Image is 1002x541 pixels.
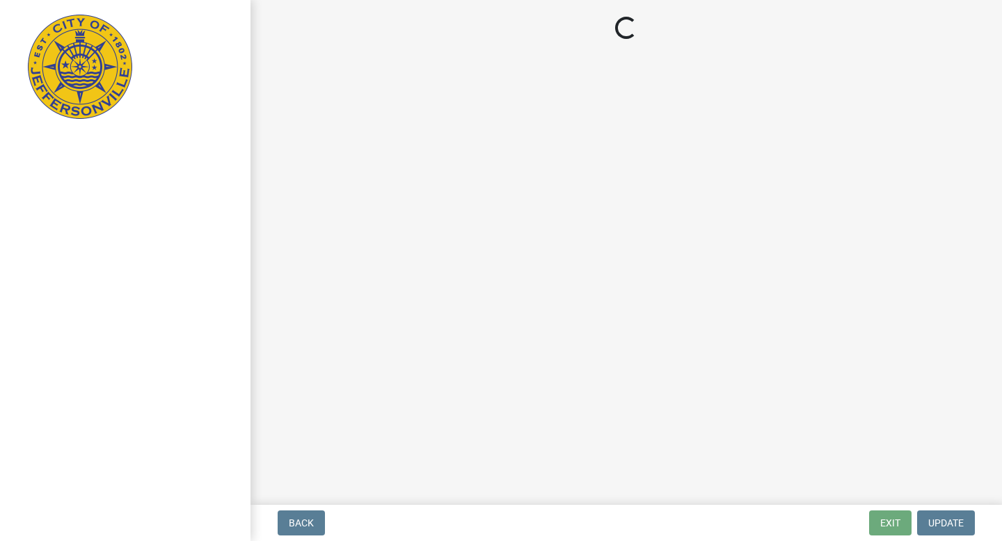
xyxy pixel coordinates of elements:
button: Update [917,510,975,535]
span: Back [289,517,314,528]
span: Update [928,517,964,528]
button: Back [278,510,325,535]
img: City of Jeffersonville, Indiana [28,15,132,119]
button: Exit [869,510,912,535]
